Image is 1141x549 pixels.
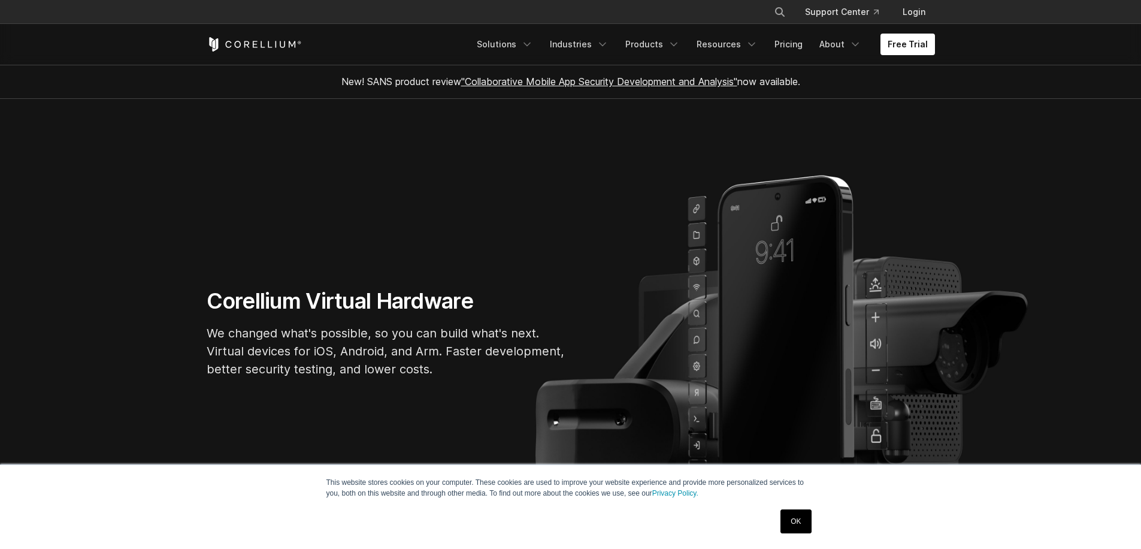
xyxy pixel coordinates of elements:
a: Corellium Home [207,37,302,52]
a: "Collaborative Mobile App Security Development and Analysis" [461,76,737,88]
p: We changed what's possible, so you can build what's next. Virtual devices for iOS, Android, and A... [207,324,566,378]
button: Search [769,1,791,23]
a: Login [893,1,935,23]
div: Navigation Menu [759,1,935,23]
a: OK [780,509,811,533]
a: Privacy Policy. [652,489,698,497]
a: About [812,34,868,55]
span: New! SANS product review now available. [341,76,800,88]
h1: Corellium Virtual Hardware [207,288,566,315]
a: Support Center [795,1,888,23]
div: Navigation Menu [470,34,935,55]
a: Resources [689,34,765,55]
a: Solutions [470,34,540,55]
a: Pricing [767,34,810,55]
a: Free Trial [880,34,935,55]
a: Products [618,34,687,55]
p: This website stores cookies on your computer. These cookies are used to improve your website expe... [326,477,815,499]
a: Industries [543,34,616,55]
